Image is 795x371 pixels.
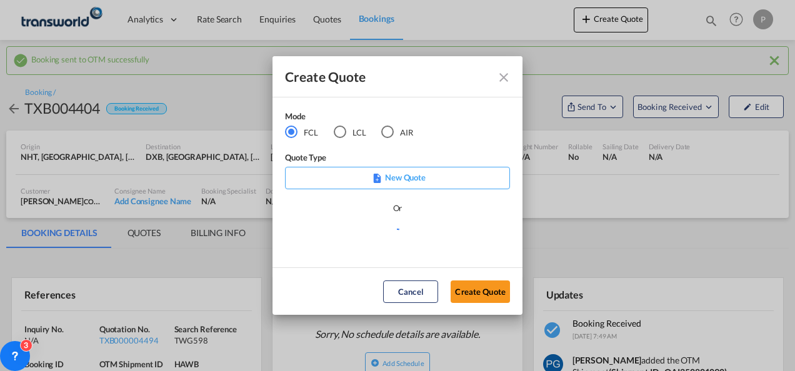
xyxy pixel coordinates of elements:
button: Cancel [383,280,438,303]
p: New Quote [289,171,506,184]
div: Create Quote [285,69,487,84]
div: Mode [285,110,429,126]
button: Close dialog [491,65,514,87]
md-dialog: Create QuoteModeFCL LCLAIR ... [272,56,522,315]
div: Or [393,202,402,214]
button: Create Quote [451,280,510,303]
div: Quote Type [285,151,510,167]
md-radio-button: AIR [381,126,413,139]
md-icon: Close dialog [496,70,511,85]
div: New Quote [285,167,510,189]
md-radio-button: LCL [334,126,366,139]
md-radio-button: FCL [285,126,318,139]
